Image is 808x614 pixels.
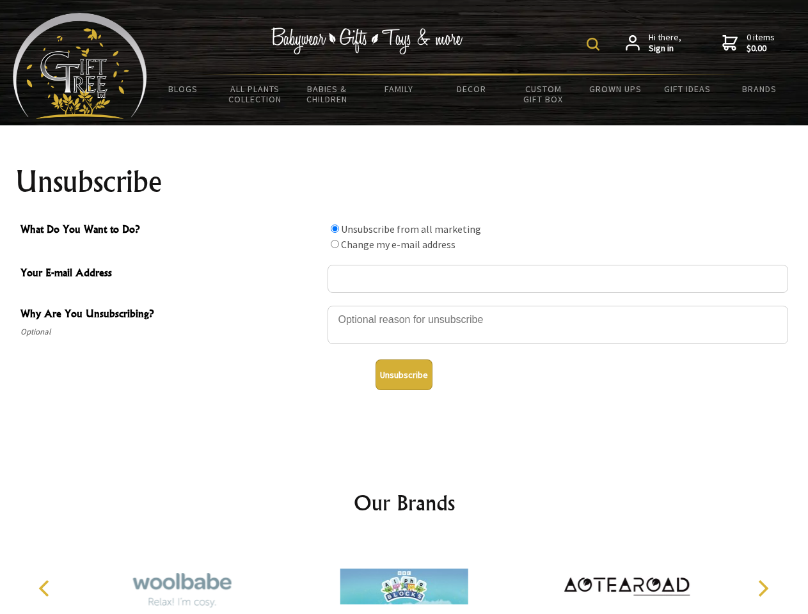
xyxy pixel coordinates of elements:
[328,265,788,293] input: Your E-mail Address
[147,75,219,102] a: BLOGS
[219,75,292,113] a: All Plants Collection
[749,574,777,602] button: Next
[341,238,455,251] label: Change my e-mail address
[579,75,651,102] a: Grown Ups
[435,75,507,102] a: Decor
[328,306,788,344] textarea: Why Are You Unsubscribing?
[649,32,681,54] span: Hi there,
[651,75,724,102] a: Gift Ideas
[747,31,775,54] span: 0 items
[20,221,321,240] span: What Do You Want to Do?
[20,265,321,283] span: Your E-mail Address
[26,487,783,518] h2: Our Brands
[626,32,681,54] a: Hi there,Sign in
[747,43,775,54] strong: $0.00
[587,38,599,51] img: product search
[15,166,793,197] h1: Unsubscribe
[341,223,481,235] label: Unsubscribe from all marketing
[20,306,321,324] span: Why Are You Unsubscribing?
[20,324,321,340] span: Optional
[649,43,681,54] strong: Sign in
[291,75,363,113] a: Babies & Children
[363,75,436,102] a: Family
[32,574,60,602] button: Previous
[722,32,775,54] a: 0 items$0.00
[331,224,339,233] input: What Do You Want to Do?
[724,75,796,102] a: Brands
[13,13,147,119] img: Babyware - Gifts - Toys and more...
[376,359,432,390] button: Unsubscribe
[271,28,463,54] img: Babywear - Gifts - Toys & more
[331,240,339,248] input: What Do You Want to Do?
[507,75,580,113] a: Custom Gift Box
